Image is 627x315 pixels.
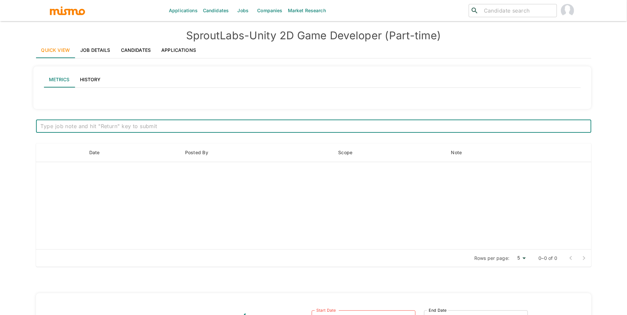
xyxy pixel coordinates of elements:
[474,255,510,262] p: Rows per page:
[539,255,558,262] p: 0–0 of 0
[44,72,75,87] button: Metrics
[44,72,581,87] div: lab API tabs example
[316,307,336,313] label: Start Date
[36,29,591,42] h4: SproutLabs - Unity 2D Game Developer (Part-time)
[481,6,554,15] input: Candidate search
[180,143,333,162] th: Posted By
[512,253,528,263] div: 5
[75,72,106,87] button: History
[36,42,75,58] a: Quick View
[116,42,156,58] a: Candidates
[333,143,446,162] th: Scope
[429,307,447,313] label: End Date
[49,6,86,16] img: logo
[75,42,116,58] a: Job Details
[36,143,591,250] table: enhanced table
[446,143,543,162] th: Note
[561,4,574,17] img: Maria Lujan Ciommo
[156,42,201,58] a: Applications
[84,143,180,162] th: Date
